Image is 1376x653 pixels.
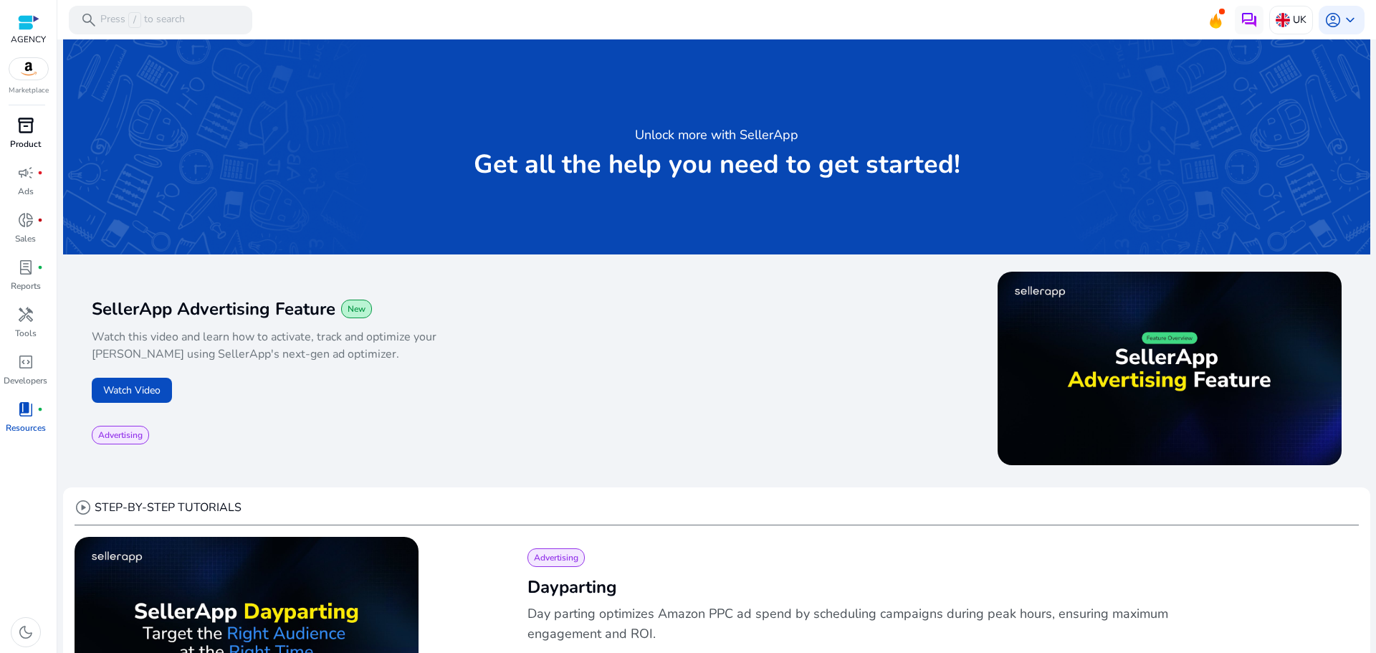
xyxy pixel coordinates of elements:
[37,264,43,270] span: fiber_manual_record
[17,164,34,181] span: campaign
[6,421,46,434] p: Resources
[37,217,43,223] span: fiber_manual_record
[17,117,34,134] span: inventory_2
[9,58,48,80] img: amazon.svg
[1342,11,1359,29] span: keyboard_arrow_down
[17,306,34,323] span: handyman
[98,429,143,441] span: Advertising
[10,138,41,151] p: Product
[17,401,34,418] span: book_4
[1276,13,1290,27] img: uk.svg
[9,85,49,96] p: Marketplace
[75,499,92,516] span: play_circle
[100,12,185,28] p: Press to search
[527,576,1336,599] h2: Dayparting
[92,328,508,363] p: Watch this video and learn how to activate, track and optimize your [PERSON_NAME] using SellerApp...
[15,327,37,340] p: Tools
[17,211,34,229] span: donut_small
[998,272,1342,465] img: maxresdefault.jpg
[80,11,97,29] span: search
[37,406,43,412] span: fiber_manual_record
[18,185,34,198] p: Ads
[1324,11,1342,29] span: account_circle
[635,125,798,145] h3: Unlock more with SellerApp
[92,297,335,320] span: SellerApp Advertising Feature
[17,259,34,276] span: lab_profile
[348,303,365,315] span: New
[11,33,46,46] p: AGENCY
[527,604,1174,644] p: Day parting optimizes Amazon PPC ad spend by scheduling campaigns during peak hours, ensuring max...
[1293,7,1306,32] p: UK
[474,151,960,179] p: Get all the help you need to get started!
[11,280,41,292] p: Reports
[17,624,34,641] span: dark_mode
[37,170,43,176] span: fiber_manual_record
[128,12,141,28] span: /
[15,232,36,245] p: Sales
[4,374,47,387] p: Developers
[92,378,172,403] button: Watch Video
[534,552,578,563] span: Advertising
[17,353,34,371] span: code_blocks
[75,499,242,516] div: STEP-BY-STEP TUTORIALS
